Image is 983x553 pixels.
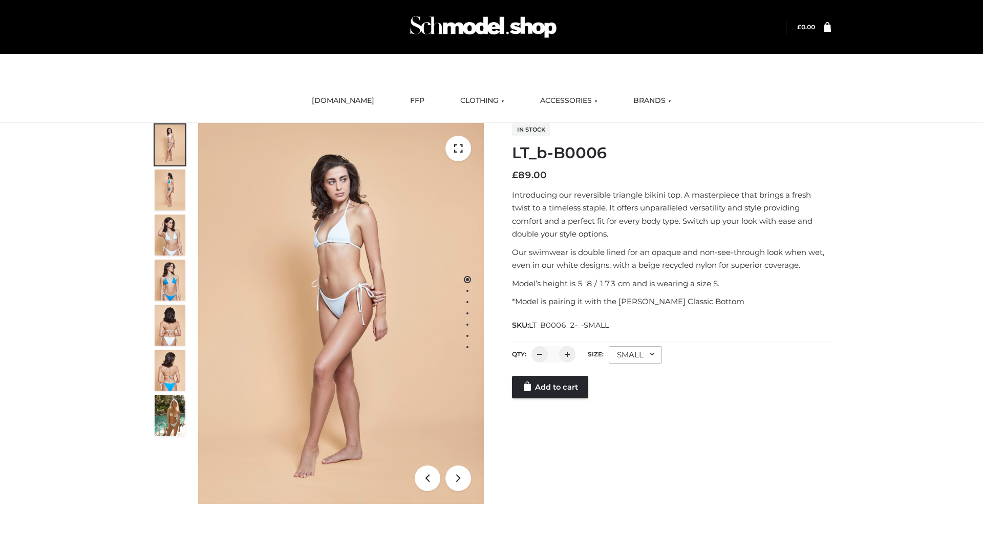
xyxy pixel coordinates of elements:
img: Arieltop_CloudNine_AzureSky2.jpg [155,395,185,436]
span: SKU: [512,319,610,331]
a: Add to cart [512,376,588,398]
img: ArielClassicBikiniTop_CloudNine_AzureSky_OW114ECO_8-scaled.jpg [155,350,185,391]
div: SMALL [609,346,662,364]
p: *Model is pairing it with the [PERSON_NAME] Classic Bottom [512,295,831,308]
p: Model’s height is 5 ‘8 / 173 cm and is wearing a size S. [512,277,831,290]
img: Schmodel Admin 964 [407,7,560,47]
bdi: 0.00 [797,23,815,31]
a: £0.00 [797,23,815,31]
p: Introducing our reversible triangle bikini top. A masterpiece that brings a fresh twist to a time... [512,188,831,241]
img: ArielClassicBikiniTop_CloudNine_AzureSky_OW114ECO_3-scaled.jpg [155,215,185,256]
a: [DOMAIN_NAME] [304,90,382,112]
bdi: 89.00 [512,169,547,181]
img: ArielClassicBikiniTop_CloudNine_AzureSky_OW114ECO_1-scaled.jpg [155,124,185,165]
span: £ [797,23,801,31]
h1: LT_b-B0006 [512,144,831,162]
img: ArielClassicBikiniTop_CloudNine_AzureSky_OW114ECO_1 [198,123,484,504]
label: Size: [588,350,604,358]
span: LT_B0006_2-_-SMALL [529,321,609,330]
span: £ [512,169,518,181]
a: CLOTHING [453,90,512,112]
img: ArielClassicBikiniTop_CloudNine_AzureSky_OW114ECO_7-scaled.jpg [155,305,185,346]
a: BRANDS [626,90,679,112]
a: FFP [402,90,432,112]
label: QTY: [512,350,526,358]
p: Our swimwear is double lined for an opaque and non-see-through look when wet, even in our white d... [512,246,831,272]
img: ArielClassicBikiniTop_CloudNine_AzureSky_OW114ECO_4-scaled.jpg [155,260,185,301]
a: ACCESSORIES [532,90,605,112]
img: ArielClassicBikiniTop_CloudNine_AzureSky_OW114ECO_2-scaled.jpg [155,169,185,210]
span: In stock [512,123,550,136]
